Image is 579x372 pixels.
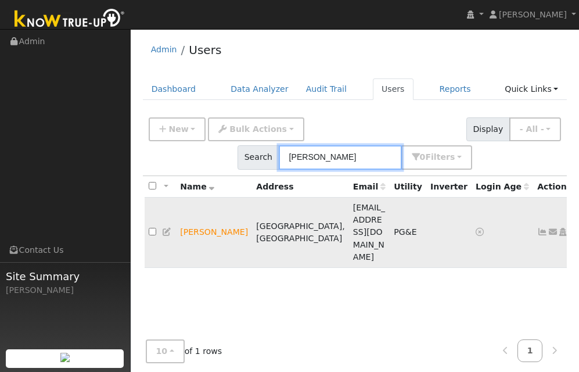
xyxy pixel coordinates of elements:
[431,78,480,100] a: Reports
[146,339,222,363] span: of 1 rows
[222,78,297,100] a: Data Analyzer
[353,182,386,191] span: Email
[450,152,455,162] span: s
[558,227,568,237] a: Login As
[425,152,455,162] span: Filter
[496,78,567,100] a: Quick Links
[279,145,402,169] input: Search
[180,182,214,191] span: Name
[353,203,385,261] span: [EMAIL_ADDRESS][DOMAIN_NAME]
[373,78,413,100] a: Users
[6,284,124,296] div: [PERSON_NAME]
[517,339,543,362] a: 1
[548,226,558,238] a: newlinp@sbcglobal.net
[168,124,188,134] span: New
[430,181,467,193] div: Inverter
[208,117,304,141] button: Bulk Actions
[9,6,131,33] img: Know True-Up
[156,346,168,356] span: 10
[509,117,562,141] button: - All -
[238,145,279,169] span: Search
[537,227,548,237] a: Show Graph
[499,10,567,19] span: [PERSON_NAME]
[297,78,355,100] a: Audit Trail
[252,198,349,268] td: [GEOGRAPHIC_DATA], [GEOGRAPHIC_DATA]
[149,117,206,141] button: New
[476,182,529,191] span: Days since last login
[466,117,510,141] span: Display
[394,181,422,193] div: Utility
[162,227,172,237] a: Edit User
[401,145,472,169] button: 0Filters
[476,227,486,237] a: No login access
[394,227,416,237] span: PG&E
[229,124,287,134] span: Bulk Actions
[6,269,124,284] span: Site Summary
[143,78,205,100] a: Dashboard
[256,181,344,193] div: Address
[189,43,221,57] a: Users
[151,45,177,54] a: Admin
[146,339,185,363] button: 10
[537,181,578,193] div: Actions
[60,353,70,362] img: retrieve
[176,198,252,268] td: Lead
